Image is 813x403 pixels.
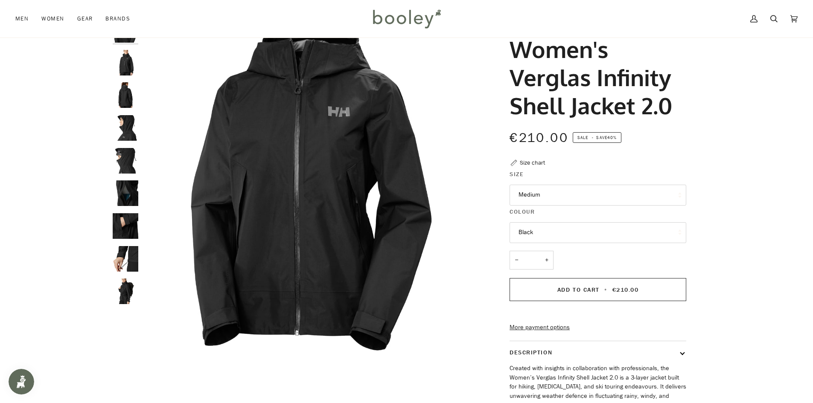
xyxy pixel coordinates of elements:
img: Helly Hansen Women's Verglas Infinity Shell Jacket 2.0 Black - Booley Galway [113,246,138,272]
img: Helly Hansen Women's Verglas Infinity Shell Jacket 2.0 Black - Booley Galway [113,180,138,206]
span: 40% [607,134,617,141]
span: €210.00 [612,286,639,294]
div: Size chart [520,158,545,167]
button: Medium [510,185,686,206]
button: + [540,251,554,270]
iframe: Button to open loyalty program pop-up [9,369,34,394]
input: Quantity [510,251,554,270]
span: Add to Cart [557,286,600,294]
div: Helly Hansen Women's Verglas Infinity Shell Jacket 2.0 Black - Booley Galway [143,17,480,354]
span: Gear [77,14,93,23]
span: Men [15,14,29,23]
img: Helly Hansen Women's Verglas Infinity Shell Jacket 2.0 Black - Booley Galway [113,278,138,304]
button: Black [510,222,686,243]
a: More payment options [510,323,686,332]
span: Brands [105,14,130,23]
span: €210.00 [510,129,568,147]
img: Helly Hansen Women's Verglas Infinity Shell Jacket 2.0 Black - Booley Galway [113,213,138,239]
img: Helly Hansen Women's Verglas Infinity Shell Jacket 2.0 Black - Booley Galway [113,148,138,174]
span: Save [573,132,621,143]
span: Sale [577,134,588,141]
span: • [602,286,610,294]
span: Colour [510,207,535,216]
button: − [510,251,523,270]
img: Helly Hansen Women's Verglas Infinity Shell Jacket 2.0 Black - Booley Galway [113,82,138,108]
span: Size [510,170,524,179]
button: Add to Cart • €210.00 [510,278,686,301]
span: Women [41,14,64,23]
img: Helly Hansen Women's Verglas Infinity Shell Jacket 2.0 Black - Booley Galway [113,115,138,141]
em: • [589,134,596,141]
img: Helly Hansen Women&#39;s Verglas Infinity Shell Jacket 2.0 Black - Booley Galway [143,17,480,354]
h1: Women's Verglas Infinity Shell Jacket 2.0 [510,35,680,119]
img: Helly Hansen Women's Verglas Infinity Shell Jacket 2.0 Black - Booley Galway [113,50,138,75]
img: Booley [369,6,444,31]
button: Description [510,341,686,364]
